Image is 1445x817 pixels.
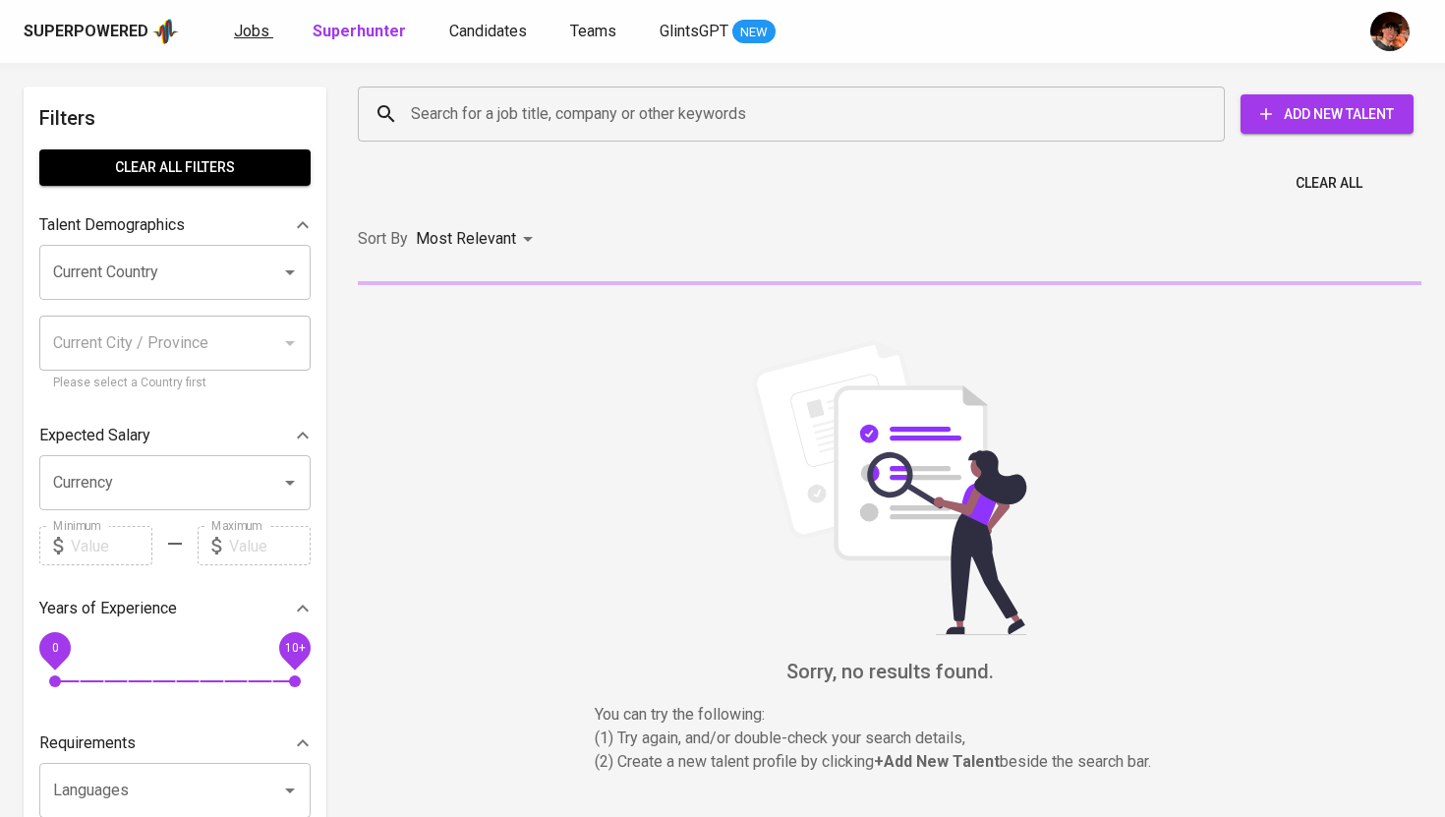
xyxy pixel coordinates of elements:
[55,155,295,180] span: Clear All filters
[39,102,311,134] h6: Filters
[24,17,179,46] a: Superpoweredapp logo
[276,259,304,286] button: Open
[570,22,616,40] span: Teams
[152,17,179,46] img: app logo
[276,777,304,804] button: Open
[234,22,269,40] span: Jobs
[51,641,58,655] span: 0
[1256,102,1398,127] span: Add New Talent
[416,227,516,251] p: Most Relevant
[39,589,311,628] div: Years of Experience
[313,22,406,40] b: Superhunter
[660,20,776,44] a: GlintsGPT NEW
[660,22,728,40] span: GlintsGPT
[1241,94,1414,134] button: Add New Talent
[416,221,540,258] div: Most Relevant
[732,23,776,42] span: NEW
[229,526,311,565] input: Value
[39,424,150,447] p: Expected Salary
[570,20,620,44] a: Teams
[1288,165,1370,202] button: Clear All
[39,205,311,245] div: Talent Demographics
[39,731,136,755] p: Requirements
[1296,171,1362,196] span: Clear All
[39,213,185,237] p: Talent Demographics
[24,21,148,43] div: Superpowered
[39,724,311,763] div: Requirements
[449,20,531,44] a: Candidates
[234,20,273,44] a: Jobs
[313,20,410,44] a: Superhunter
[284,641,305,655] span: 10+
[358,227,408,251] p: Sort By
[595,727,1185,750] p: (1) Try again, and/or double-check your search details,
[276,469,304,496] button: Open
[39,149,311,186] button: Clear All filters
[1370,12,1410,51] img: diemas@glints.com
[595,750,1185,774] p: (2) Create a new talent profile by clicking beside the search bar.
[358,656,1421,687] h6: Sorry, no results found.
[595,703,1185,727] p: You can try the following :
[71,526,152,565] input: Value
[39,416,311,455] div: Expected Salary
[449,22,527,40] span: Candidates
[39,597,177,620] p: Years of Experience
[742,340,1037,635] img: file_searching.svg
[874,752,1000,771] b: + Add New Talent
[53,374,297,393] p: Please select a Country first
